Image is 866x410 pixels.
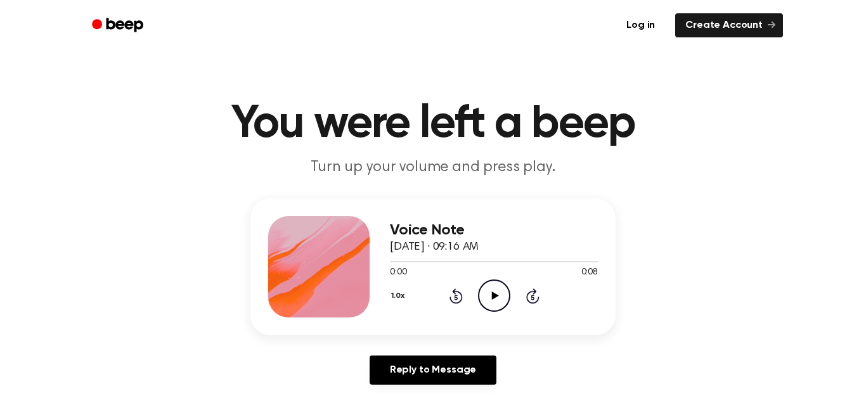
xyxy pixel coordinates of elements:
[390,266,406,279] span: 0:00
[390,222,598,239] h3: Voice Note
[83,13,155,38] a: Beep
[614,11,668,40] a: Log in
[390,241,479,253] span: [DATE] · 09:16 AM
[390,285,409,307] button: 1.0x
[190,157,676,178] p: Turn up your volume and press play.
[581,266,598,279] span: 0:08
[370,356,496,385] a: Reply to Message
[675,13,783,37] a: Create Account
[108,101,758,147] h1: You were left a beep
